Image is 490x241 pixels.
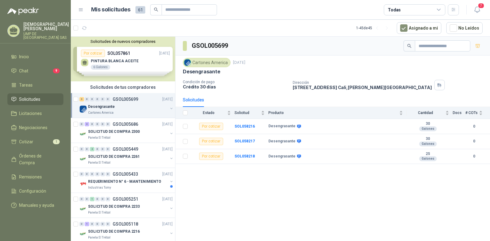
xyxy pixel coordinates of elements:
a: 0 0 0 0 0 0 GSOL005433[DATE] Company LogoREQUERIMIENTO N° 6 - MANTENIMIENTOIndustrias Tomy [79,170,174,190]
p: Panela El Trébol [88,235,110,240]
div: 0 [100,222,105,226]
b: 0 [465,138,483,144]
p: SOLICITUD DE COMPRA 2261 [88,154,140,160]
div: Solicitudes de tus compradores [71,81,175,93]
div: 0 [100,122,105,126]
div: 0 [85,172,89,176]
span: Manuales y ayuda [19,202,54,209]
p: SOLICITUD DE COMPRA 2300 [88,129,140,135]
p: Panela El Trébol [88,210,110,215]
th: Docs [453,107,465,119]
p: GSOL005699 [113,97,138,101]
b: 0 [465,124,483,129]
p: Cartones America [88,110,114,115]
span: Cantidad [407,111,444,115]
a: Remisiones [7,171,63,183]
span: search [154,7,158,12]
th: Producto [268,107,407,119]
span: # COTs [465,111,478,115]
button: 7 [472,4,483,15]
button: No Leídos [446,22,483,34]
p: SOLICITUD DE COMPRA 2233 [88,204,140,210]
p: [DEMOGRAPHIC_DATA] [PERSON_NAME] [23,22,69,31]
div: 0 [79,147,84,151]
span: Solicitud [235,111,260,115]
div: Por cotizar [199,153,223,160]
div: 1 - 45 de 45 [356,23,392,33]
div: Solicitudes [183,96,204,103]
div: 0 [95,222,100,226]
span: Estado [191,111,226,115]
div: 0 [85,97,89,101]
div: 1 [85,222,89,226]
b: 0 [465,153,483,159]
h1: Mis solicitudes [91,5,131,14]
div: 3 [85,122,89,126]
span: Licitaciones [19,110,42,117]
div: 0 [106,172,110,176]
th: Estado [191,107,235,119]
p: [DATE] [162,196,173,202]
a: Tareas [7,79,63,91]
span: Producto [268,111,398,115]
a: Chat9 [7,65,63,77]
p: Crédito 30 días [183,84,288,89]
span: 9 [53,68,60,73]
a: 0 0 2 0 0 0 GSOL005449[DATE] Company LogoSOLICITUD DE COMPRA 2261Panela El Trébol [79,145,174,165]
a: SOL058216 [235,124,255,129]
span: 61 [135,6,145,14]
p: GSOL005118 [113,222,138,226]
button: Solicitudes de nuevos compradores [73,39,173,44]
img: Company Logo [79,130,87,138]
div: 0 [100,197,105,201]
p: [DATE] [162,121,173,127]
p: UMP DE [GEOGRAPHIC_DATA] SAS [23,32,69,39]
span: Tareas [19,82,33,88]
div: Solicitudes de nuevos compradoresPor cotizarSOL057861[DATE] PINTURA BLANCA ACEITE6 GalonesPor cot... [71,37,175,81]
b: SOL058217 [235,139,255,143]
span: Solicitudes [19,96,40,103]
p: [DATE] [162,96,173,102]
div: Galones [419,156,437,161]
a: Solicitudes [7,93,63,105]
div: 0 [95,122,100,126]
a: Configuración [7,185,63,197]
div: 0 [79,197,84,201]
div: 0 [106,147,110,151]
b: 30 [407,137,449,141]
b: Desengrasante [268,154,295,159]
p: Panela El Trébol [88,135,110,140]
img: Company Logo [79,155,87,163]
p: GSOL005686 [113,122,138,126]
div: 0 [90,222,94,226]
div: Cartones America [183,58,231,67]
div: 0 [106,122,110,126]
div: Galones [419,141,437,146]
div: 0 [79,172,84,176]
div: 0 [95,147,100,151]
p: SOLICITUD DE COMPRA 2216 [88,229,140,235]
div: 3 [79,97,84,101]
div: 0 [95,197,100,201]
div: Por cotizar [199,123,223,130]
a: 0 0 1 0 0 0 GSOL005251[DATE] Company LogoSOLICITUD DE COMPRA 2233Panela El Trébol [79,195,174,215]
p: [STREET_ADDRESS] Cali , [PERSON_NAME][GEOGRAPHIC_DATA] [293,85,432,90]
div: 0 [100,97,105,101]
img: Logo peakr [7,7,39,15]
div: 0 [90,172,94,176]
div: Galones [419,126,437,131]
p: [DATE] [233,60,245,66]
a: Órdenes de Compra [7,150,63,169]
a: Negociaciones [7,122,63,133]
p: GSOL005449 [113,147,138,151]
b: 30 [407,121,449,126]
span: Configuración [19,188,46,194]
div: Por cotizar [199,138,223,145]
p: REQUERIMIENTO N° 6 - MANTENIMIENTO [88,179,161,185]
p: Panela El Trébol [88,160,110,165]
b: Desengrasante [268,139,295,144]
span: Remisiones [19,174,42,180]
a: 0 1 0 0 0 0 GSOL005118[DATE] Company LogoSOLICITUD DE COMPRA 2216Panela El Trébol [79,220,174,240]
p: Desengrasante [183,68,220,75]
span: search [407,44,412,48]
